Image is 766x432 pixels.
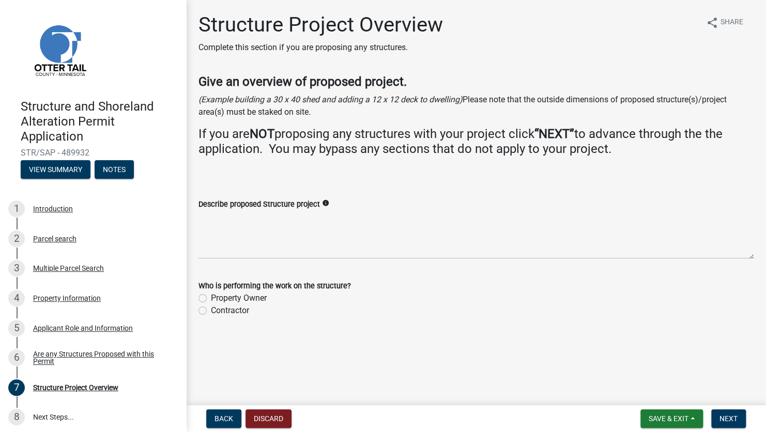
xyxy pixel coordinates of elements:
button: View Summary [21,160,90,179]
label: Who is performing the work on the structure? [198,283,351,290]
strong: NOT [250,127,274,141]
div: 8 [8,409,25,425]
div: 2 [8,230,25,247]
div: Are any Structures Proposed with this Permit [33,350,170,365]
div: Parcel search [33,235,76,242]
p: Complete this section if you are proposing any structures. [198,41,443,54]
div: 3 [8,260,25,276]
span: STR/SAP - 489932 [21,148,165,158]
strong: “NEXT” [534,127,574,141]
div: 7 [8,379,25,396]
div: Introduction [33,205,73,212]
button: Next [711,409,746,428]
span: Back [215,414,233,423]
button: shareShare [698,12,752,33]
div: Structure Project Overview [33,384,118,391]
div: Multiple Parcel Search [33,265,104,272]
span: Save & Exit [649,414,688,423]
div: 5 [8,320,25,336]
button: Back [206,409,241,428]
wm-modal-confirm: Notes [95,166,134,175]
span: Next [719,414,738,423]
div: 4 [8,290,25,306]
h4: Structure and Shoreland Alteration Permit Application [21,99,178,144]
p: Please note that the outside dimensions of proposed structure(s)/project area(s) must be staked o... [198,94,754,118]
h1: Structure Project Overview [198,12,443,37]
button: Notes [95,160,134,179]
button: Save & Exit [640,409,703,428]
label: Property Owner [211,292,267,304]
i: (Example building a 30 x 40 shed and adding a 12 x 12 deck to dwelling) [198,95,463,104]
div: 6 [8,349,25,366]
div: Applicant Role and Information [33,325,133,332]
wm-modal-confirm: Summary [21,166,90,175]
div: Property Information [33,295,101,302]
img: Otter Tail County, Minnesota [21,11,98,88]
button: Discard [246,409,292,428]
h4: If you are proposing any structures with your project click to advance through the the applicatio... [198,127,754,157]
label: Describe proposed Structure project [198,201,320,208]
div: 1 [8,200,25,217]
i: info [322,199,329,207]
span: Share [721,17,743,29]
strong: Give an overview of proposed project. [198,74,407,89]
label: Contractor [211,304,249,317]
i: share [706,17,718,29]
